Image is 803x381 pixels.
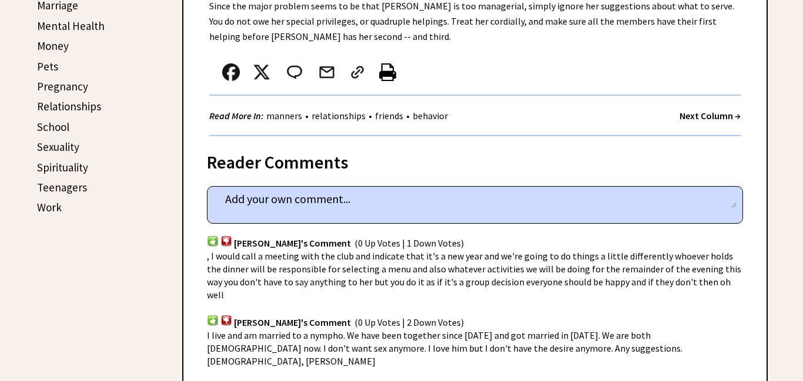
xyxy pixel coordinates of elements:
a: Work [37,200,62,214]
img: x_small.png [253,63,270,81]
a: relationships [309,110,369,122]
span: (0 Up Votes | 1 Down Votes) [354,237,464,249]
strong: Read More In: [209,110,263,122]
span: (0 Up Votes | 2 Down Votes) [354,316,464,328]
a: Teenagers [37,180,87,194]
a: Spirituality [37,160,88,174]
a: friends [372,110,406,122]
img: message_round%202.png [285,63,305,81]
a: Pets [37,59,58,73]
a: Relationships [37,99,101,113]
img: votdown.png [220,315,232,326]
span: [PERSON_NAME]'s Comment [234,316,351,328]
div: Reader Comments [207,150,743,168]
img: facebook.png [222,63,240,81]
img: votup.png [207,235,219,247]
img: votup.png [207,315,219,326]
img: printer%20icon.png [379,63,396,81]
a: Next Column → [680,110,741,122]
span: I live and am married to a nympho. We have been together since [DATE] and got married in [DATE]. ... [207,329,682,367]
span: [PERSON_NAME]'s Comment [234,237,351,249]
img: link_02.png [349,63,366,81]
a: behavior [410,110,451,122]
a: Pregnancy [37,79,88,93]
a: Mental Health [37,19,105,33]
span: , I would call a meeting with the club and indicate that it's a new year and we're going to do th... [207,250,741,301]
a: Sexuality [37,140,79,154]
img: votdown.png [220,235,232,247]
img: mail.png [318,63,336,81]
a: manners [263,110,305,122]
a: School [37,120,69,134]
a: Money [37,39,69,53]
div: • • • [209,109,451,123]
